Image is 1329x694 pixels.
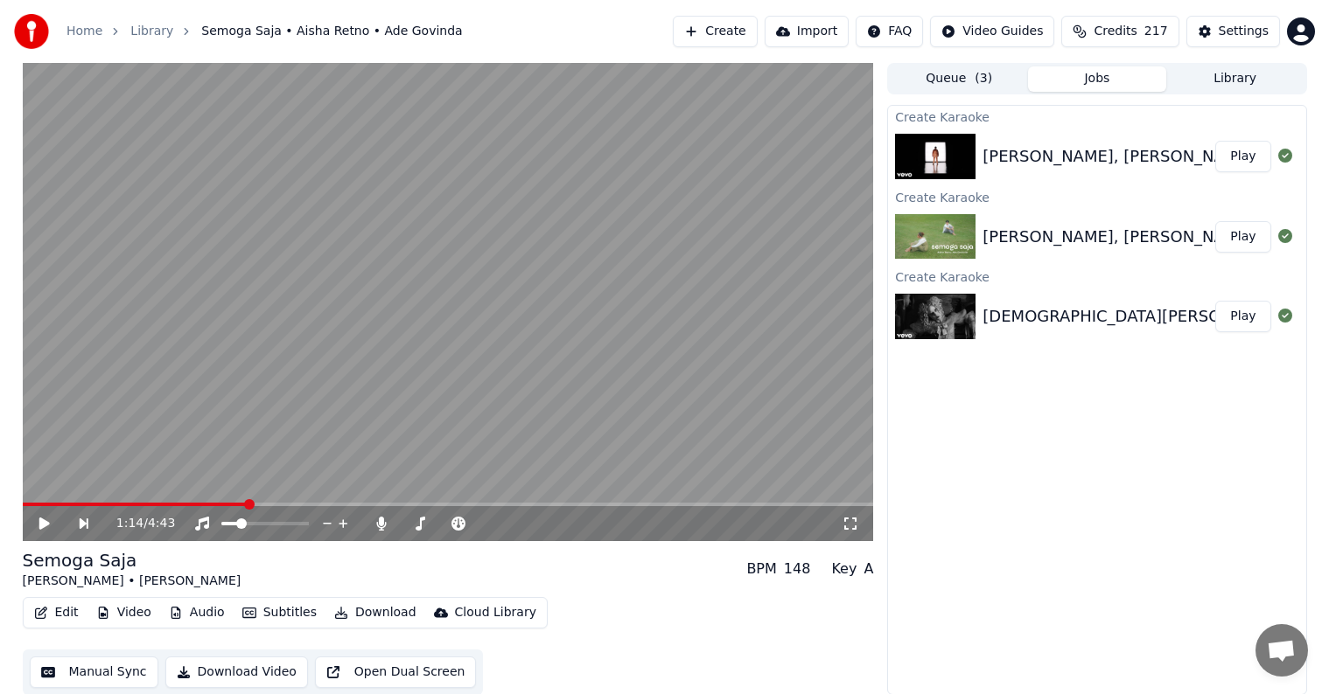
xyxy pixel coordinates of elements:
[148,515,175,532] span: 4:43
[1061,16,1179,47] button: Credits217
[1186,16,1280,47] button: Settings
[1219,23,1269,40] div: Settings
[315,656,477,688] button: Open Dual Screen
[162,600,232,625] button: Audio
[455,604,536,621] div: Cloud Library
[673,16,758,47] button: Create
[784,559,811,579] div: 148
[201,23,462,40] span: Semoga Saja • Aisha Retno • Ade Govinda
[890,66,1028,92] button: Queue
[14,14,49,49] img: youka
[856,16,923,47] button: FAQ
[27,600,86,625] button: Edit
[116,515,158,532] div: /
[888,186,1305,207] div: Create Karaoke
[746,559,776,579] div: BPM
[235,600,324,625] button: Subtitles
[327,600,423,625] button: Download
[1166,66,1305,92] button: Library
[930,16,1054,47] button: Video Guides
[888,266,1305,287] div: Create Karaoke
[888,106,1305,127] div: Create Karaoke
[30,656,158,688] button: Manual Sync
[23,548,241,573] div: Semoga Saja
[23,573,241,590] div: [PERSON_NAME] • [PERSON_NAME]
[1215,301,1270,332] button: Play
[1215,141,1270,172] button: Play
[975,70,992,87] span: ( 3 )
[864,559,873,579] div: A
[765,16,849,47] button: Import
[1215,221,1270,253] button: Play
[983,225,1254,249] div: [PERSON_NAME], [PERSON_NAME]
[1144,23,1168,40] span: 217
[116,515,143,532] span: 1:14
[165,656,308,688] button: Download Video
[1256,624,1308,677] div: Open chat
[831,559,857,579] div: Key
[1094,23,1137,40] span: Credits
[89,600,158,625] button: Video
[66,23,463,40] nav: breadcrumb
[1028,66,1166,92] button: Jobs
[130,23,173,40] a: Library
[66,23,102,40] a: Home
